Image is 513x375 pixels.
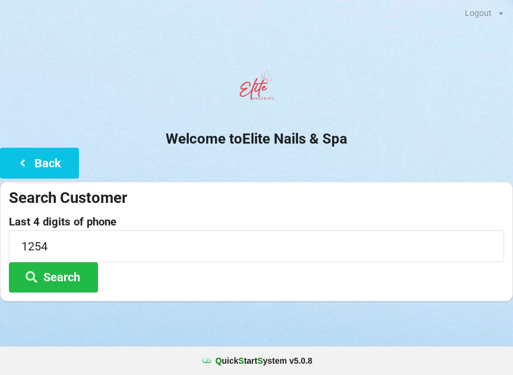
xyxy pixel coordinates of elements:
div: Search Customer [9,188,504,208]
button: Search [9,262,98,293]
span: S [257,356,262,366]
input: 0000 [9,230,504,262]
label: Last 4 digits of phone [9,216,504,228]
div: Logout [465,9,492,17]
span: S [239,356,244,366]
img: EliteNailsSpa-Logo1.png [233,65,280,112]
b: uick tart ystem v 5.0.8 [216,355,312,367]
span: Q [216,356,222,366]
img: favicon.ico [201,355,213,367]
